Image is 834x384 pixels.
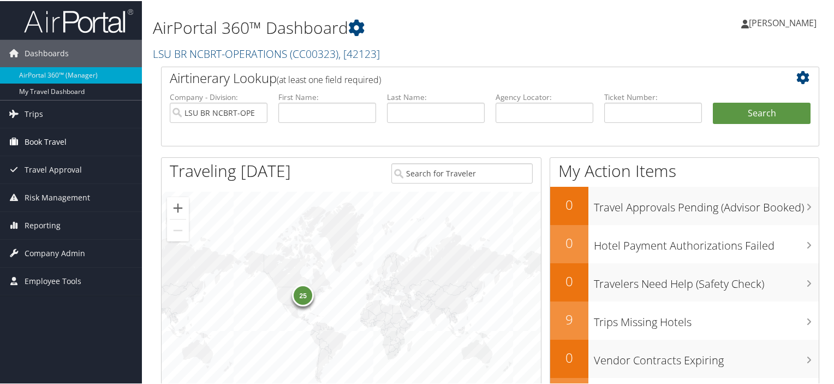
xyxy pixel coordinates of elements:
h2: Airtinerary Lookup [170,68,756,86]
span: Dashboards [25,39,69,66]
label: First Name: [278,91,376,102]
a: 0Vendor Contracts Expiring [550,339,819,377]
a: 9Trips Missing Hotels [550,300,819,339]
span: Travel Approval [25,155,82,182]
span: Reporting [25,211,61,238]
h1: AirPortal 360™ Dashboard [153,15,603,38]
span: [PERSON_NAME] [749,16,817,28]
h3: Travelers Need Help (Safety Check) [594,270,819,291]
h3: Vendor Contracts Expiring [594,346,819,367]
h3: Travel Approvals Pending (Advisor Booked) [594,193,819,214]
a: 0Hotel Payment Authorizations Failed [550,224,819,262]
button: Zoom in [167,196,189,218]
h2: 0 [550,347,588,366]
label: Agency Locator: [496,91,593,102]
span: Book Travel [25,127,67,155]
h1: My Action Items [550,158,819,181]
img: airportal-logo.png [24,7,133,33]
a: [PERSON_NAME] [741,5,827,38]
a: LSU BR NCBRT-OPERATIONS [153,45,380,60]
button: Search [713,102,811,123]
div: 25 [292,283,314,305]
label: Ticket Number: [604,91,702,102]
span: , [ 42123 ] [338,45,380,60]
span: Company Admin [25,239,85,266]
span: Employee Tools [25,267,81,294]
h2: 0 [550,194,588,213]
h2: 0 [550,271,588,290]
span: ( CC00323 ) [290,45,338,60]
h3: Trips Missing Hotels [594,308,819,329]
label: Last Name: [387,91,485,102]
h3: Hotel Payment Authorizations Failed [594,232,819,252]
a: 0Travelers Need Help (Safety Check) [550,262,819,300]
input: Search for Traveler [391,162,533,182]
button: Zoom out [167,218,189,240]
h2: 0 [550,233,588,251]
label: Company - Division: [170,91,267,102]
span: (at least one field required) [277,73,381,85]
h2: 9 [550,309,588,328]
span: Trips [25,99,43,127]
a: 0Travel Approvals Pending (Advisor Booked) [550,186,819,224]
h1: Traveling [DATE] [170,158,291,181]
span: Risk Management [25,183,90,210]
